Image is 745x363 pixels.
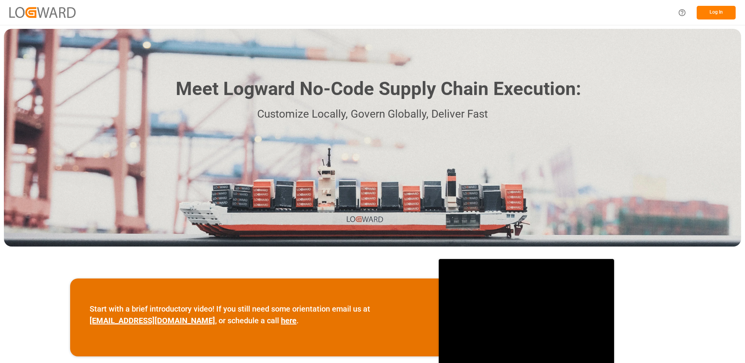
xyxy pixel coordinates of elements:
p: Start with a brief introductory video! If you still need some orientation email us at , or schedu... [90,303,419,326]
a: [EMAIL_ADDRESS][DOMAIN_NAME] [90,316,215,325]
h1: Meet Logward No-Code Supply Chain Execution: [176,75,581,103]
img: Logward_new_orange.png [9,7,76,18]
button: Help Center [673,4,691,21]
button: Log In [697,6,736,19]
p: Customize Locally, Govern Globally, Deliver Fast [164,106,581,123]
a: here [281,316,297,325]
